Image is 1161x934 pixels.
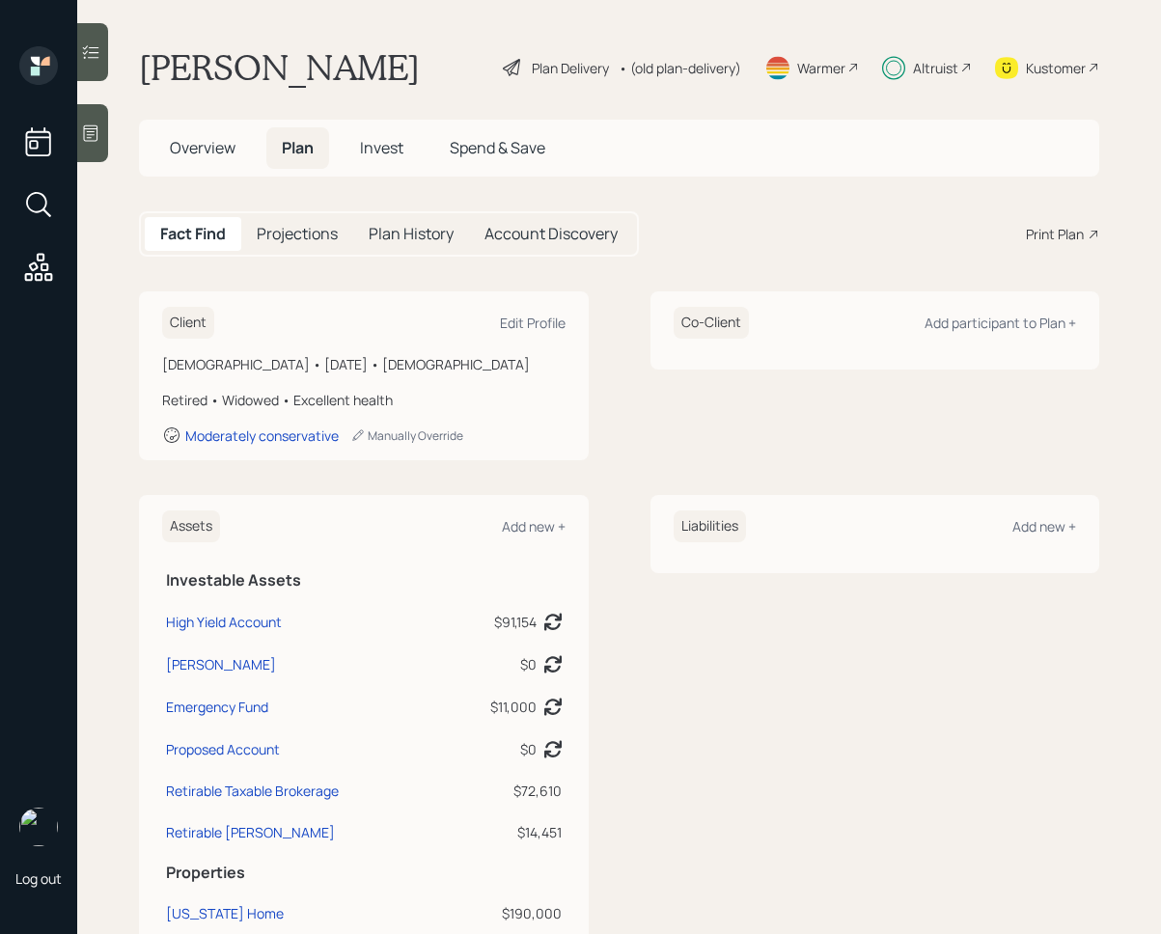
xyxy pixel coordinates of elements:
div: Plan Delivery [532,58,609,78]
span: Overview [170,137,235,158]
div: Proposed Account [166,739,280,759]
div: [PERSON_NAME] [166,654,276,674]
div: $72,610 [446,781,561,801]
div: $0 [520,654,537,674]
img: retirable_logo.png [19,808,58,846]
div: Retirable Taxable Brokerage [166,781,339,801]
div: Add participant to Plan + [925,314,1076,332]
span: Invest [360,137,403,158]
div: Kustomer [1026,58,1086,78]
div: $14,451 [446,822,561,842]
div: Emergency Fund [166,697,268,717]
span: Plan [282,137,314,158]
div: $11,000 [490,697,537,717]
h5: Fact Find [160,225,226,243]
div: High Yield Account [166,612,282,632]
div: Add new + [1012,517,1076,536]
h5: Account Discovery [484,225,618,243]
h5: Plan History [369,225,454,243]
h5: Properties [166,864,562,882]
h6: Assets [162,510,220,542]
div: • (old plan-delivery) [619,58,741,78]
h6: Liabilities [674,510,746,542]
div: Altruist [913,58,958,78]
h6: Client [162,307,214,339]
div: Add new + [502,517,566,536]
div: $190,000 [446,903,561,923]
div: Manually Override [350,427,463,444]
div: $0 [520,739,537,759]
span: Spend & Save [450,137,545,158]
div: Print Plan [1026,224,1084,244]
div: Moderately conservative [185,426,339,445]
div: [DEMOGRAPHIC_DATA] • [DATE] • [DEMOGRAPHIC_DATA] [162,354,566,374]
div: Edit Profile [500,314,566,332]
div: Log out [15,869,62,888]
div: Retirable [PERSON_NAME] [166,822,335,842]
h5: Investable Assets [166,571,562,590]
div: [US_STATE] Home [166,903,284,923]
h5: Projections [257,225,338,243]
div: $91,154 [494,612,537,632]
div: Warmer [797,58,845,78]
div: Retired • Widowed • Excellent health [162,390,566,410]
h1: [PERSON_NAME] [139,46,420,89]
h6: Co-Client [674,307,749,339]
